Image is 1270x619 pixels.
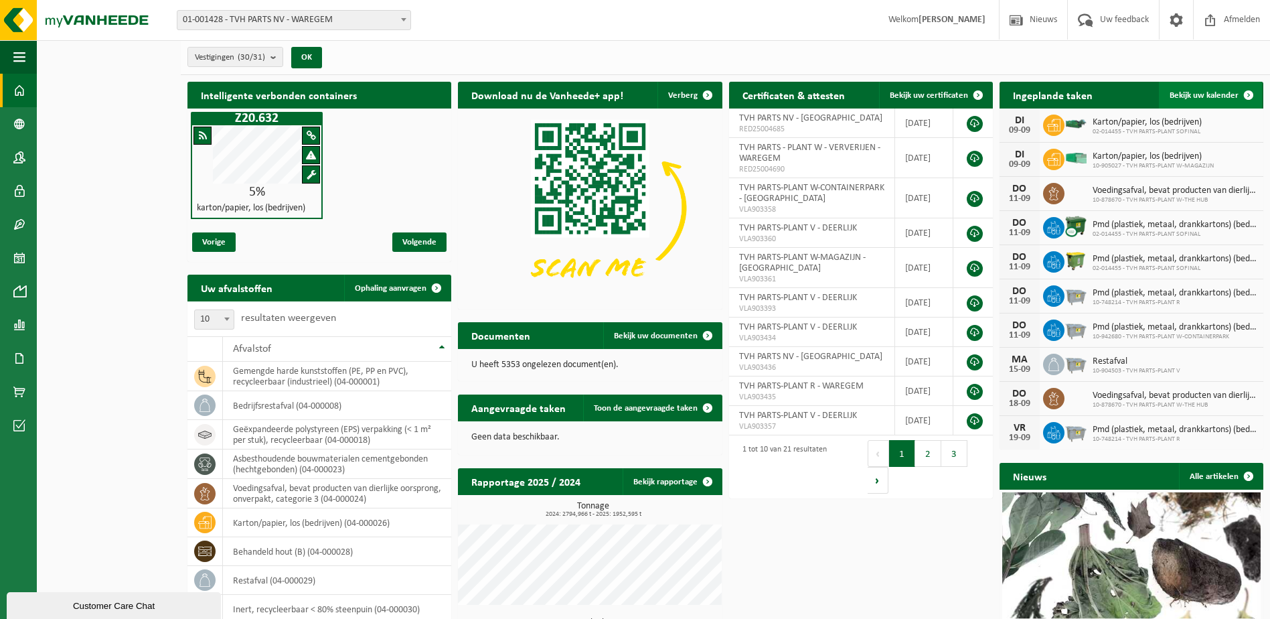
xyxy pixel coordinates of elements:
[1093,288,1257,299] span: Pmd (plastiek, metaal, drankkartons) (bedrijven)
[919,15,985,25] strong: [PERSON_NAME]
[1064,215,1087,238] img: WB-1100-CU
[223,420,451,450] td: geëxpandeerde polystyreen (EPS) verpakking (< 1 m² per stuk), recycleerbaar (04-000018)
[668,91,698,100] span: Verberg
[1093,322,1257,333] span: Pmd (plastiek, metaal, drankkartons) (bedrijven)
[915,440,941,467] button: 2
[739,274,884,285] span: VLA903361
[1093,265,1257,273] span: 02-014455 - TVH PARTS-PLANT SOFINAL
[1006,354,1033,365] div: MA
[465,502,722,518] h3: Tonnage
[355,284,426,293] span: Ophaling aanvragen
[1006,389,1033,399] div: DO
[1179,463,1262,490] a: Alle artikelen
[739,183,884,204] span: TVH PARTS-PLANT W-CONTAINERPARK - [GEOGRAPHIC_DATA]
[895,178,953,218] td: [DATE]
[187,47,283,67] button: Vestigingen(30/31)
[1093,435,1257,443] span: 10-748214 - TVH PARTS-PLANT R
[192,186,321,199] div: 5%
[233,344,271,354] span: Afvalstof
[623,468,721,495] a: Bekijk rapportage
[1064,152,1087,164] img: HK-XP-30-GN-00
[194,112,319,125] h1: Z20.632
[1159,82,1262,109] a: Bekijk uw kalender
[868,440,889,467] button: Previous
[868,467,888,494] button: Next
[1064,352,1087,374] img: WB-2500-GAL-GY-01
[739,322,857,332] span: TVH PARTS-PLANT V - DEERLIJK
[739,223,857,233] span: TVH PARTS-PLANT V - DEERLIJK
[344,275,450,301] a: Ophaling aanvragen
[1064,283,1087,306] img: WB-2500-GAL-GY-01
[895,288,953,318] td: [DATE]
[729,82,858,108] h2: Certificaten & attesten
[187,275,286,301] h2: Uw afvalstoffen
[739,293,857,303] span: TVH PARTS-PLANT V - DEERLIJK
[177,10,411,30] span: 01-001428 - TVH PARTS NV - WAREGEM
[1064,118,1087,130] img: HK-XZ-20-GN-01
[739,392,884,403] span: VLA903435
[195,48,265,68] span: Vestigingen
[238,53,265,62] count: (30/31)
[1000,463,1060,489] h2: Nieuws
[458,109,722,307] img: Download de VHEPlus App
[603,322,721,349] a: Bekijk uw documenten
[895,318,953,347] td: [DATE]
[241,313,336,324] label: resultaten weergeven
[739,113,882,123] span: TVH PARTS NV - [GEOGRAPHIC_DATA]
[7,590,224,619] iframe: chat widget
[1006,331,1033,340] div: 11-09
[1093,254,1257,265] span: Pmd (plastiek, metaal, drankkartons) (bedrijven)
[739,234,884,245] span: VLA903360
[223,508,451,537] td: karton/papier, los (bedrijven) (04-000026)
[177,11,410,29] span: 01-001428 - TVH PARTS NV - WAREGEM
[1093,162,1214,170] span: 10-905027 - TVH PARTS-PLANT W-MAGAZIJN
[739,124,884,135] span: RED25004685
[895,376,953,406] td: [DATE]
[1093,401,1257,409] span: 10-878670 - TVH PARTS-PLANT W-THE HUB
[1006,194,1033,204] div: 11-09
[739,204,884,215] span: VLA903358
[895,347,953,376] td: [DATE]
[1093,299,1257,307] span: 10-748214 - TVH PARTS-PLANT R
[736,439,827,495] div: 1 tot 10 van 21 resultaten
[1006,286,1033,297] div: DO
[1064,318,1087,340] img: WB-2500-GAL-GY-01
[392,232,447,252] span: Volgende
[1064,249,1087,272] img: WB-1100-HPE-GN-50
[1006,184,1033,194] div: DO
[192,232,236,252] span: Vorige
[458,322,544,348] h2: Documenten
[1093,196,1257,204] span: 10-878670 - TVH PARTS-PLANT W-THE HUB
[941,440,967,467] button: 3
[895,138,953,178] td: [DATE]
[739,362,884,373] span: VLA903436
[657,82,721,109] button: Verberg
[1093,230,1257,238] span: 02-014455 - TVH PARTS-PLANT SOFINAL
[1006,365,1033,374] div: 15-09
[1064,420,1087,443] img: WB-2500-GAL-GY-01
[889,440,915,467] button: 1
[739,164,884,175] span: RED25004690
[1006,126,1033,135] div: 09-09
[1093,367,1180,375] span: 10-904503 - TVH PARTS-PLANT V
[1006,115,1033,126] div: DI
[1006,160,1033,169] div: 09-09
[291,47,322,68] button: OK
[458,395,579,421] h2: Aangevraagde taken
[223,391,451,420] td: bedrijfsrestafval (04-000008)
[1006,320,1033,331] div: DO
[1093,220,1257,230] span: Pmd (plastiek, metaal, drankkartons) (bedrijven)
[879,82,991,109] a: Bekijk uw certificaten
[1093,391,1257,401] span: Voedingsafval, bevat producten van dierlijke oorsprong, onverpakt, categorie 3
[223,566,451,595] td: restafval (04-000029)
[197,204,305,213] h4: karton/papier, los (bedrijven)
[187,82,451,108] h2: Intelligente verbonden containers
[1006,399,1033,409] div: 18-09
[895,218,953,248] td: [DATE]
[739,381,864,391] span: TVH PARTS-PLANT R - WAREGEM
[1006,252,1033,263] div: DO
[895,406,953,435] td: [DATE]
[1093,151,1214,162] span: Karton/papier, los (bedrijven)
[195,310,234,329] span: 10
